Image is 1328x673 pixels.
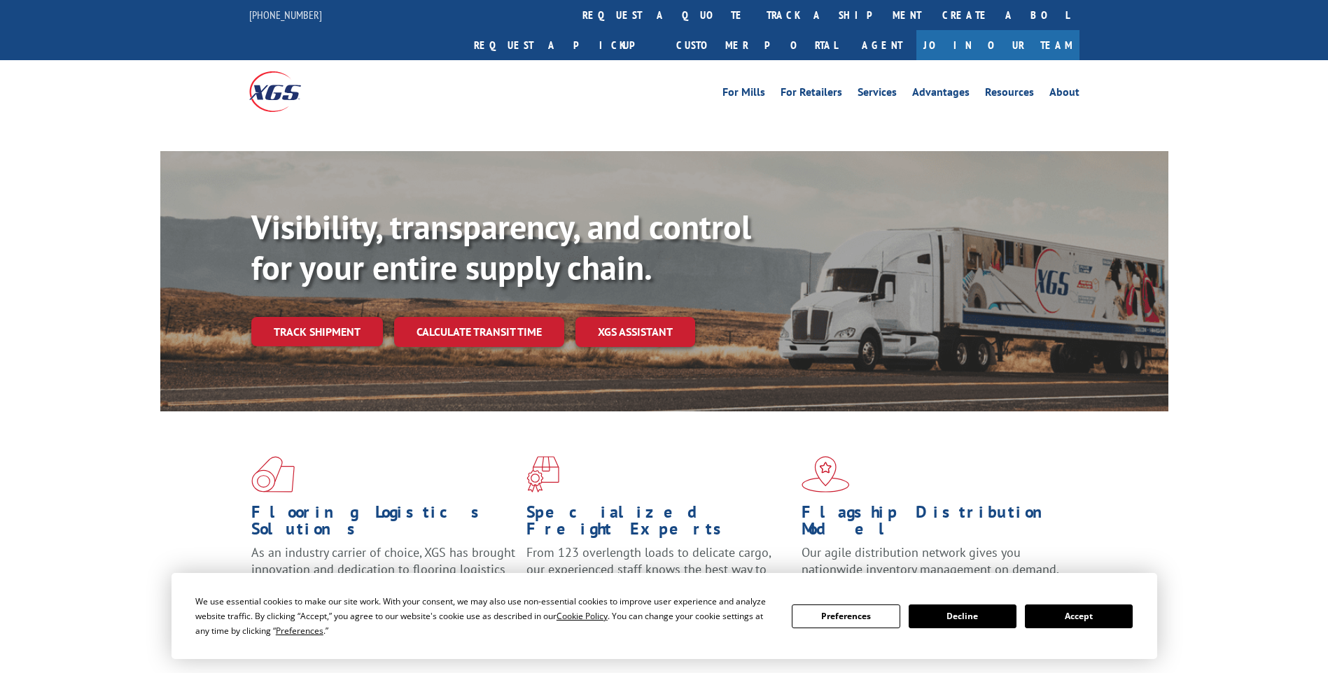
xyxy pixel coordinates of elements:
div: We use essential cookies to make our site work. With your consent, we may also use non-essential ... [195,594,775,638]
p: From 123 overlength loads to delicate cargo, our experienced staff knows the best way to move you... [526,544,791,607]
a: [PHONE_NUMBER] [249,8,322,22]
h1: Flagship Distribution Model [802,504,1066,544]
a: Agent [848,30,916,60]
a: XGS ASSISTANT [575,317,695,347]
a: Customer Portal [666,30,848,60]
a: Resources [985,87,1034,102]
img: xgs-icon-flagship-distribution-model-red [802,456,850,493]
img: xgs-icon-total-supply-chain-intelligence-red [251,456,295,493]
span: Our agile distribution network gives you nationwide inventory management on demand. [802,544,1059,577]
button: Decline [909,604,1016,628]
span: Cookie Policy [557,610,608,622]
a: Join Our Team [916,30,1079,60]
div: Cookie Consent Prompt [172,573,1157,659]
a: Advantages [912,87,970,102]
h1: Specialized Freight Experts [526,504,791,544]
span: Preferences [276,625,323,637]
a: About [1049,87,1079,102]
a: Services [858,87,897,102]
a: Request a pickup [463,30,666,60]
b: Visibility, transparency, and control for your entire supply chain. [251,205,751,289]
a: For Retailers [781,87,842,102]
a: Track shipment [251,317,383,346]
a: For Mills [722,87,765,102]
img: xgs-icon-focused-on-flooring-red [526,456,559,493]
span: As an industry carrier of choice, XGS has brought innovation and dedication to flooring logistics... [251,544,515,594]
button: Preferences [792,604,900,628]
h1: Flooring Logistics Solutions [251,504,516,544]
a: Calculate transit time [394,317,564,347]
button: Accept [1025,604,1133,628]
